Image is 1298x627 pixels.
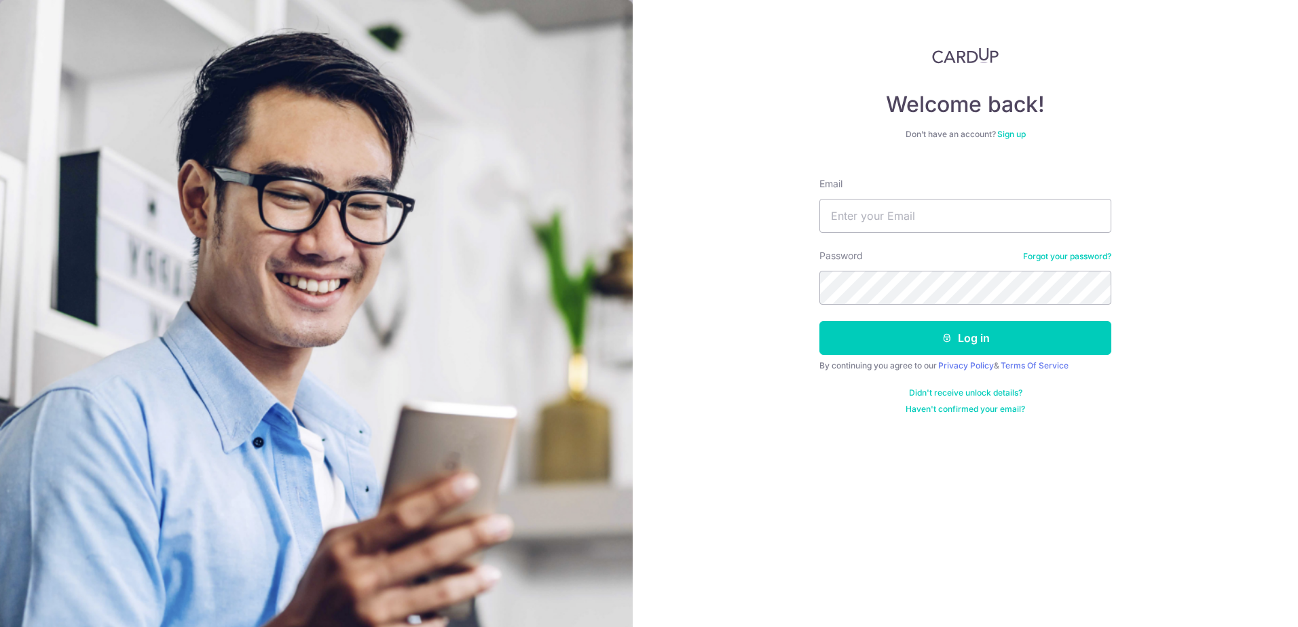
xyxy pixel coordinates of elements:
h4: Welcome back! [819,91,1111,118]
a: Sign up [997,129,1026,139]
a: Terms Of Service [1001,360,1069,370]
div: Don’t have an account? [819,129,1111,140]
a: Didn't receive unlock details? [909,387,1022,398]
a: Haven't confirmed your email? [906,404,1025,415]
a: Privacy Policy [938,360,994,370]
div: By continuing you agree to our & [819,360,1111,371]
a: Forgot your password? [1023,251,1111,262]
label: Password [819,249,863,263]
input: Enter your Email [819,199,1111,233]
img: CardUp Logo [932,47,999,64]
label: Email [819,177,842,191]
button: Log in [819,321,1111,355]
